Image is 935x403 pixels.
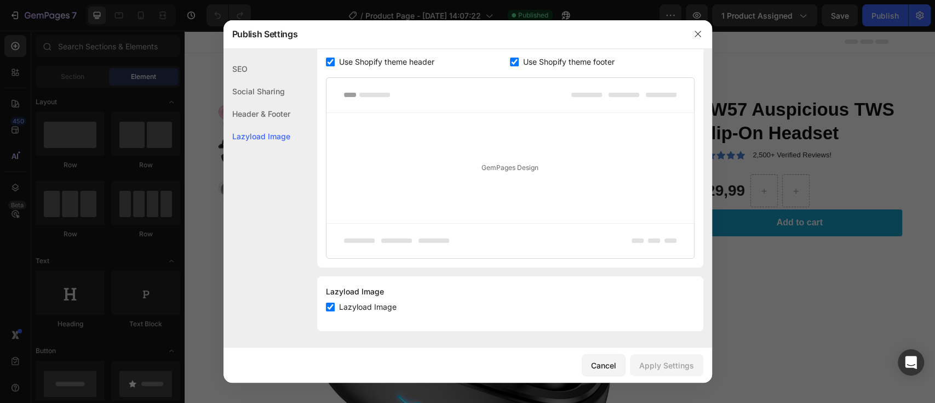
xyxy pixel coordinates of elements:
div: GemPages Design [326,113,694,223]
span: Lazyload Image [339,300,397,314]
div: SEO [223,58,290,80]
div: Social Sharing [223,80,290,103]
div: Apply Settings [639,360,694,371]
div: Publish Settings [223,20,684,48]
div: Lazyload Image [223,125,290,147]
h1: EW57 Auspicious TWS Clip-On Headset [512,66,718,116]
button: Apply Settings [630,354,703,376]
div: Add to cart [592,186,638,198]
div: Lazyload Image [326,285,695,298]
span: Use Shopify theme header [339,55,434,69]
p: 2,500+ Verified Reviews! [568,119,646,130]
button: Cancel [582,354,626,376]
button: Add to cart [512,179,718,206]
div: Cancel [591,360,616,371]
span: Use Shopify theme footer [523,55,615,69]
div: Open Intercom Messenger [898,349,924,376]
div: €29,99 [512,149,561,171]
div: Header & Footer [223,103,290,125]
